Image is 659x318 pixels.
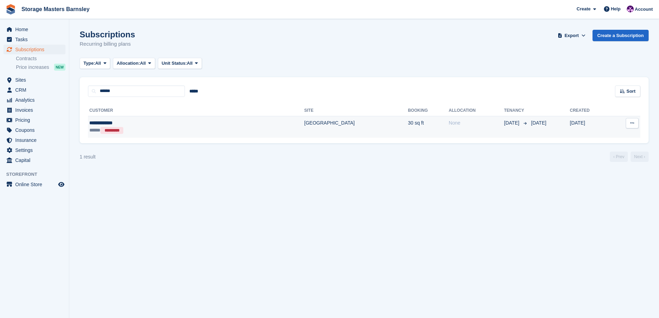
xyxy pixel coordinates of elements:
span: [DATE] [504,119,521,127]
span: Coupons [15,125,57,135]
span: Unit Status: [162,60,187,67]
span: Analytics [15,95,57,105]
span: Pricing [15,115,57,125]
span: All [187,60,193,67]
span: Sites [15,75,57,85]
a: Price increases NEW [16,63,65,71]
span: Storefront [6,171,69,178]
th: Tenancy [504,105,528,116]
a: menu [3,45,65,54]
span: Price increases [16,64,49,71]
span: Type: [83,60,95,67]
th: Booking [408,105,449,116]
span: Capital [15,155,57,165]
td: [GEOGRAPHIC_DATA] [304,116,408,138]
span: Invoices [15,105,57,115]
span: Subscriptions [15,45,57,54]
a: menu [3,75,65,85]
span: Create [577,6,590,12]
span: Sort [626,88,635,95]
span: CRM [15,85,57,95]
td: 30 sq ft [408,116,449,138]
a: menu [3,155,65,165]
span: Home [15,25,57,34]
div: NEW [54,64,65,71]
th: Site [304,105,408,116]
img: Louise Masters [627,6,634,12]
th: Customer [88,105,304,116]
span: Tasks [15,35,57,44]
span: Account [635,6,653,13]
p: Recurring billing plans [80,40,135,48]
a: Previous [610,152,628,162]
th: Allocation [449,105,504,116]
a: menu [3,105,65,115]
span: Settings [15,145,57,155]
span: Allocation: [117,60,140,67]
span: All [95,60,101,67]
a: menu [3,115,65,125]
td: [DATE] [570,116,611,138]
span: Export [564,32,579,39]
a: menu [3,25,65,34]
a: menu [3,85,65,95]
span: Online Store [15,180,57,189]
span: Insurance [15,135,57,145]
button: Type: All [80,58,110,69]
a: Storage Masters Barnsley [19,3,92,15]
span: [DATE] [531,120,546,126]
img: stora-icon-8386f47178a22dfd0bd8f6a31ec36ba5ce8667c1dd55bd0f319d3a0aa187defe.svg [6,4,16,15]
div: 1 result [80,153,96,161]
nav: Page [608,152,650,162]
a: menu [3,35,65,44]
div: None [449,119,504,127]
th: Created [570,105,611,116]
a: menu [3,180,65,189]
span: Help [611,6,621,12]
a: Preview store [57,180,65,189]
button: Unit Status: All [158,58,202,69]
button: Allocation: All [113,58,155,69]
a: Contracts [16,55,65,62]
a: menu [3,145,65,155]
a: menu [3,95,65,105]
h1: Subscriptions [80,30,135,39]
a: menu [3,135,65,145]
a: Create a Subscription [593,30,649,41]
span: All [140,60,146,67]
a: Next [631,152,649,162]
a: menu [3,125,65,135]
button: Export [556,30,587,41]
